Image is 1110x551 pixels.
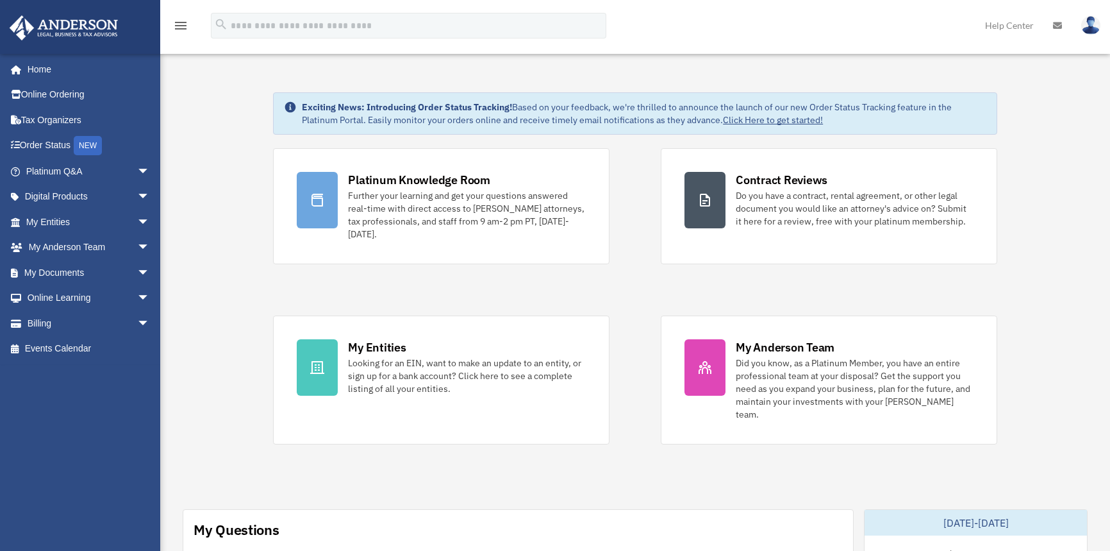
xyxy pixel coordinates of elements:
a: My Documentsarrow_drop_down [9,260,169,285]
div: [DATE]-[DATE] [865,510,1087,536]
span: arrow_drop_down [137,235,163,261]
a: Events Calendar [9,336,169,362]
a: My Entities Looking for an EIN, want to make an update to an entity, or sign up for a bank accoun... [273,316,609,445]
a: menu [173,22,188,33]
a: My Anderson Team Did you know, as a Platinum Member, you have an entire professional team at your... [661,316,997,445]
div: Did you know, as a Platinum Member, you have an entire professional team at your disposal? Get th... [736,357,973,421]
img: User Pic [1081,16,1100,35]
a: My Entitiesarrow_drop_down [9,209,169,235]
strong: Exciting News: Introducing Order Status Tracking! [302,101,512,113]
i: menu [173,18,188,33]
span: arrow_drop_down [137,310,163,337]
div: Further your learning and get your questions answered real-time with direct access to [PERSON_NAM... [348,189,586,241]
a: Contract Reviews Do you have a contract, rental agreement, or other legal document you would like... [661,148,997,264]
a: Click Here to get started! [723,114,823,126]
div: NEW [74,136,102,155]
a: My Anderson Teamarrow_drop_down [9,235,169,260]
a: Online Learningarrow_drop_down [9,285,169,311]
img: Anderson Advisors Platinum Portal [6,15,122,40]
span: arrow_drop_down [137,209,163,235]
div: My Anderson Team [736,339,834,355]
a: Order StatusNEW [9,133,169,159]
a: Digital Productsarrow_drop_down [9,184,169,210]
div: Contract Reviews [736,172,827,188]
a: Tax Organizers [9,107,169,133]
a: Online Ordering [9,82,169,108]
i: search [214,17,228,31]
a: Platinum Knowledge Room Further your learning and get your questions answered real-time with dire... [273,148,609,264]
div: My Entities [348,339,406,355]
span: arrow_drop_down [137,285,163,312]
div: Do you have a contract, rental agreement, or other legal document you would like an attorney's ad... [736,189,973,228]
span: arrow_drop_down [137,158,163,185]
span: arrow_drop_down [137,184,163,210]
div: Looking for an EIN, want to make an update to an entity, or sign up for a bank account? Click her... [348,357,586,395]
a: Home [9,56,163,82]
span: arrow_drop_down [137,260,163,286]
div: Based on your feedback, we're thrilled to announce the launch of our new Order Status Tracking fe... [302,101,986,126]
a: Platinum Q&Aarrow_drop_down [9,158,169,184]
div: My Questions [194,520,279,539]
div: Platinum Knowledge Room [348,172,490,188]
a: Billingarrow_drop_down [9,310,169,336]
